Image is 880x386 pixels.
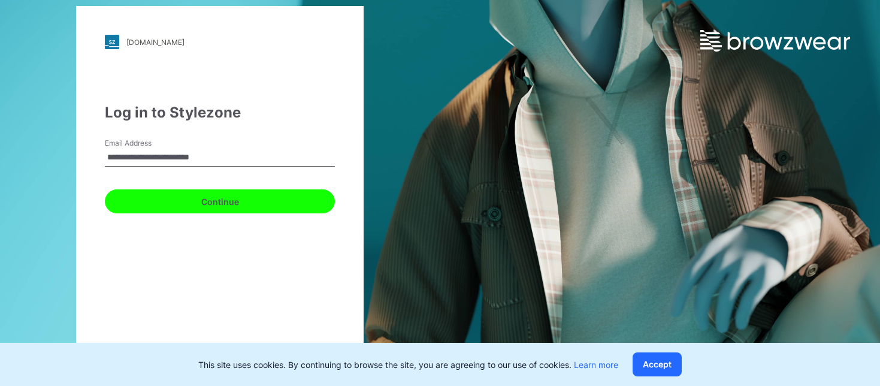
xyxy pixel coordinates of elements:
[105,138,189,149] label: Email Address
[633,352,682,376] button: Accept
[105,102,335,123] div: Log in to Stylezone
[126,38,185,47] div: [DOMAIN_NAME]
[198,358,618,371] p: This site uses cookies. By continuing to browse the site, you are agreeing to our use of cookies.
[105,189,335,213] button: Continue
[105,35,335,49] a: [DOMAIN_NAME]
[105,35,119,49] img: stylezone-logo.562084cfcfab977791bfbf7441f1a819.svg
[700,30,850,52] img: browzwear-logo.e42bd6dac1945053ebaf764b6aa21510.svg
[574,360,618,370] a: Learn more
